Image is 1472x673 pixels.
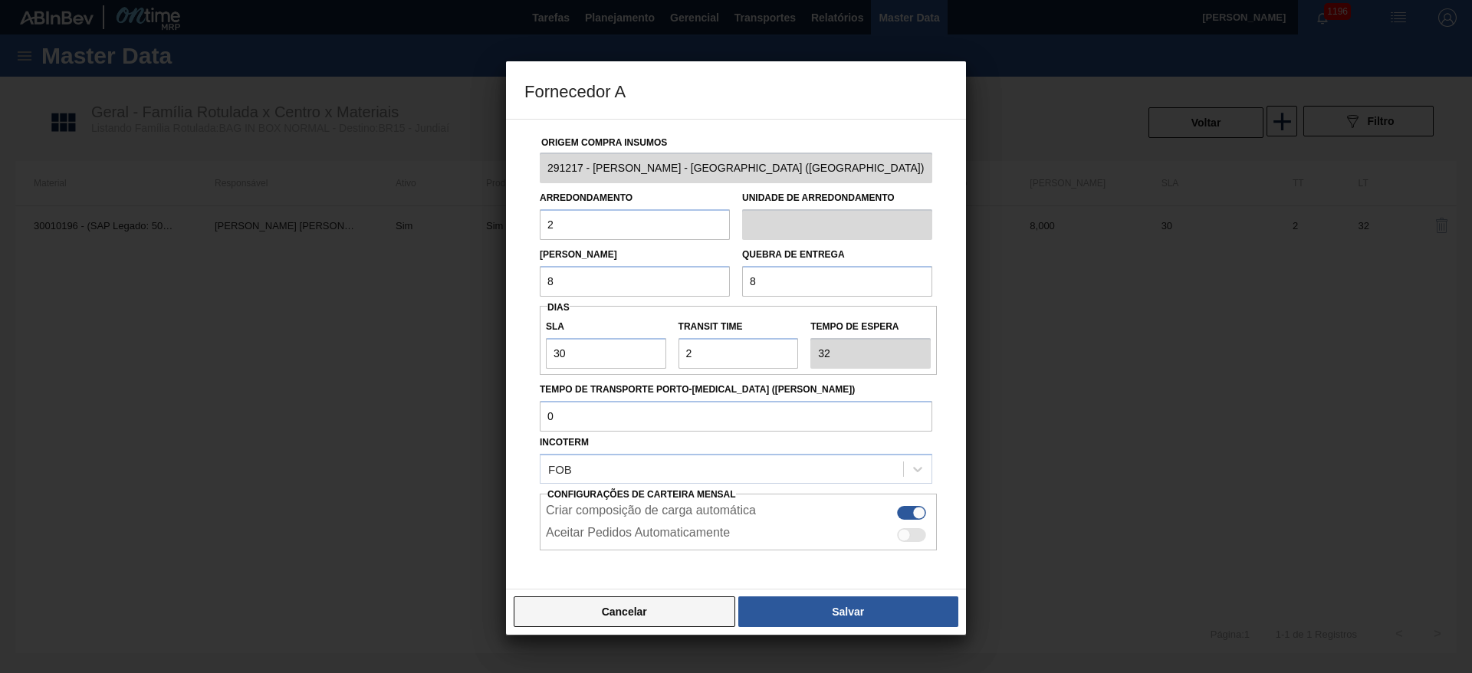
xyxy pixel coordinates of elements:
span: Configurações de Carteira Mensal [547,489,736,500]
div: Essa configuração habilita a criação automática de composição de carga do lado do fornecedor caso... [540,500,937,522]
label: Criar composição de carga automática [546,504,756,522]
label: Transit Time [678,316,799,338]
label: Tempo de Transporte Porto-[MEDICAL_DATA] ([PERSON_NAME]) [540,379,932,401]
label: Tempo de espera [810,316,931,338]
span: Dias [547,302,570,313]
label: Incoterm [540,437,589,448]
label: Unidade de arredondamento [742,187,932,209]
div: Essa configuração habilita aceite automático do pedido do lado do fornecedor [540,522,937,544]
h3: Fornecedor A [506,61,966,120]
button: Salvar [738,596,958,627]
label: Quebra de entrega [742,249,845,260]
label: Arredondamento [540,192,632,203]
label: [PERSON_NAME] [540,249,617,260]
label: Aceitar Pedidos Automaticamente [546,526,730,544]
label: SLA [546,316,666,338]
button: Cancelar [514,596,735,627]
div: FOB [548,462,572,475]
label: Origem Compra Insumos [541,137,667,148]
